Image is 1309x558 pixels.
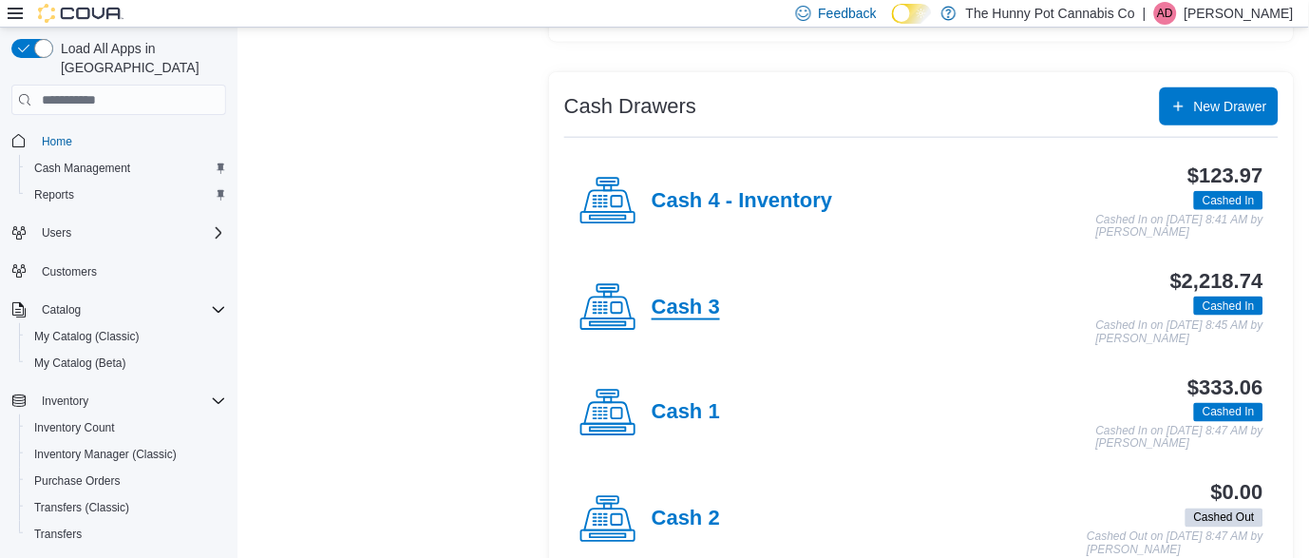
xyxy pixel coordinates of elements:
button: Inventory Count [19,414,234,441]
h3: $333.06 [1188,376,1263,399]
p: Cashed In on [DATE] 8:41 AM by [PERSON_NAME] [1096,214,1263,240]
p: The Hunny Pot Cannabis Co [966,2,1135,25]
span: My Catalog (Classic) [27,325,226,348]
h4: Cash 2 [652,508,720,532]
h3: Cash Drawers [564,95,696,118]
span: Reports [27,183,226,206]
button: Transfers [19,521,234,548]
span: New Drawer [1194,97,1267,116]
h4: Cash 1 [652,401,720,426]
span: Inventory [42,394,88,409]
img: Cova [38,4,123,23]
span: Catalog [34,298,226,321]
span: Cashed In [1194,191,1263,210]
a: My Catalog (Classic) [27,325,147,348]
span: Customers [34,260,226,283]
p: Cashed Out on [DATE] 8:47 AM by [PERSON_NAME] [1088,531,1263,557]
button: Home [4,126,234,154]
input: Dark Mode [892,4,932,24]
span: Cashed In [1203,192,1255,209]
span: Reports [34,187,74,202]
a: Reports [27,183,82,206]
a: Cash Management [27,157,138,180]
button: Users [34,221,79,244]
button: Catalog [4,297,234,323]
span: Inventory Count [34,420,115,435]
button: Customers [4,258,234,285]
span: Cashed In [1203,404,1255,421]
p: Cashed In on [DATE] 8:47 AM by [PERSON_NAME] [1096,426,1263,452]
button: Purchase Orders [19,468,234,494]
span: Cashed Out [1194,510,1255,527]
button: Transfers (Classic) [19,494,234,521]
a: Customers [34,260,104,283]
h3: $0.00 [1211,482,1263,505]
span: Cash Management [27,157,226,180]
button: My Catalog (Beta) [19,350,234,376]
span: Transfers [27,523,226,546]
span: Purchase Orders [27,470,226,492]
p: | [1143,2,1147,25]
span: Catalog [42,302,81,317]
div: Alexyss Dodd [1154,2,1177,25]
p: [PERSON_NAME] [1185,2,1294,25]
span: Cashed Out [1186,509,1263,528]
span: Cashed In [1194,297,1263,316]
button: My Catalog (Classic) [19,323,234,350]
span: Home [42,134,72,149]
span: Dark Mode [892,24,893,25]
span: Cash Management [34,161,130,176]
span: Users [34,221,226,244]
h4: Cash 3 [652,296,720,320]
span: Home [34,128,226,152]
a: My Catalog (Beta) [27,352,134,375]
span: Purchase Orders [34,473,121,489]
span: My Catalog (Beta) [34,356,126,371]
button: Inventory Manager (Classic) [19,441,234,468]
a: Transfers (Classic) [27,496,137,519]
span: Cashed In [1203,298,1255,315]
button: New Drawer [1160,87,1279,125]
span: Transfers (Classic) [34,500,129,515]
a: Home [34,130,80,153]
span: Transfers (Classic) [27,496,226,519]
span: Transfers [34,527,82,542]
a: Transfers [27,523,89,546]
a: Inventory Count [27,416,123,439]
h3: $123.97 [1188,164,1263,187]
span: Inventory Manager (Classic) [27,443,226,466]
a: Purchase Orders [27,470,128,492]
button: Users [4,220,234,246]
span: Inventory Count [27,416,226,439]
button: Cash Management [19,155,234,182]
span: Inventory [34,390,226,413]
span: Inventory Manager (Classic) [34,447,177,462]
button: Reports [19,182,234,208]
a: Inventory Manager (Classic) [27,443,184,466]
button: Inventory [4,388,234,414]
span: Load All Apps in [GEOGRAPHIC_DATA] [53,39,226,77]
span: Feedback [819,4,877,23]
span: Cashed In [1194,403,1263,422]
span: Users [42,225,71,241]
button: Inventory [34,390,96,413]
p: Cashed In on [DATE] 8:45 AM by [PERSON_NAME] [1096,319,1263,345]
span: My Catalog (Beta) [27,352,226,375]
span: Customers [42,264,97,279]
span: AD [1158,2,1174,25]
span: My Catalog (Classic) [34,329,140,344]
h4: Cash 4 - Inventory [652,189,833,214]
h3: $2,218.74 [1170,270,1263,293]
button: Catalog [34,298,88,321]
